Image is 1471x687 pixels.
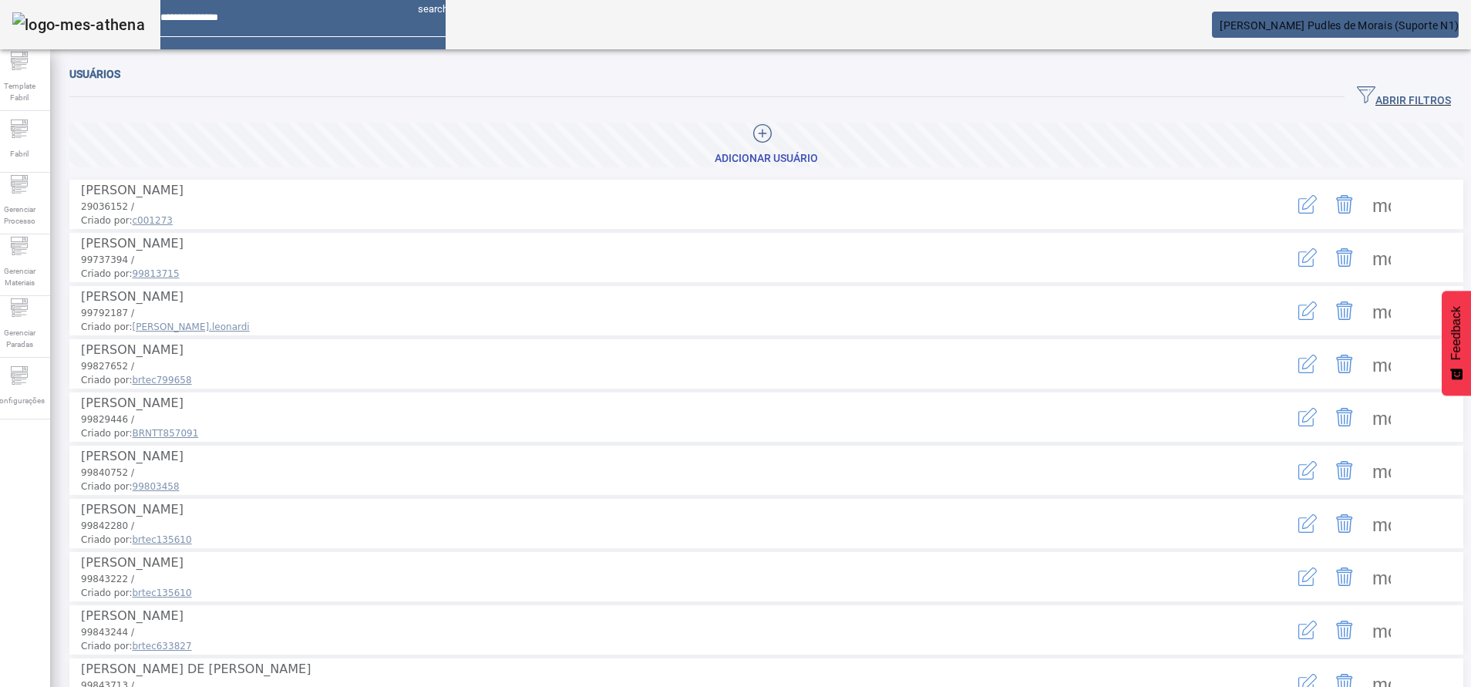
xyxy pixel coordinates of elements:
span: 99843244 / [81,627,134,638]
span: [PERSON_NAME] [81,396,183,410]
span: brtec135610 [133,588,192,598]
span: [PERSON_NAME] [81,342,183,357]
button: Delete [1326,239,1363,276]
span: Usuários [69,68,120,80]
button: Adicionar Usuário [69,123,1463,167]
span: [PERSON_NAME].leonardi [133,322,250,332]
span: Criado por: [81,320,1230,334]
button: Mais [1363,186,1400,223]
span: 99813715 [133,268,180,279]
button: Delete [1326,558,1363,595]
span: 29036152 / [81,201,134,212]
span: 99840752 / [81,467,134,478]
button: Mais [1363,558,1400,595]
button: Delete [1326,345,1363,382]
span: Criado por: [81,533,1230,547]
button: Mais [1363,505,1400,542]
span: 99827652 / [81,361,134,372]
span: [PERSON_NAME] [81,449,183,463]
span: BRNTT857091 [133,428,199,439]
span: Criado por: [81,267,1230,281]
div: Adicionar Usuário [715,151,818,167]
span: 99843222 / [81,574,134,584]
button: Mais [1363,292,1400,329]
span: Fabril [5,143,33,164]
span: [PERSON_NAME] [81,236,183,251]
span: [PERSON_NAME] [81,608,183,623]
span: Criado por: [81,639,1230,653]
span: brtec633827 [133,641,192,652]
span: Criado por: [81,373,1230,387]
img: logo-mes-athena [12,12,145,37]
span: ABRIR FILTROS [1357,86,1451,109]
span: [PERSON_NAME] Pudles de Morais (Suporte N1) [1220,19,1459,32]
button: Mais [1363,239,1400,276]
span: Criado por: [81,480,1230,493]
span: [PERSON_NAME] [81,289,183,304]
span: [PERSON_NAME] [81,502,183,517]
span: Feedback [1449,306,1463,360]
span: 99842280 / [81,520,134,531]
span: 99829446 / [81,414,134,425]
span: brtec799658 [133,375,192,386]
span: Criado por: [81,214,1230,227]
button: Delete [1326,186,1363,223]
span: Criado por: [81,586,1230,600]
button: Delete [1326,292,1363,329]
button: Feedback - Mostrar pesquisa [1442,291,1471,396]
button: Mais [1363,399,1400,436]
span: 99737394 / [81,254,134,265]
span: c001273 [133,215,173,226]
span: [PERSON_NAME] DE [PERSON_NAME] [81,662,311,676]
span: [PERSON_NAME] [81,555,183,570]
button: Delete [1326,611,1363,648]
span: [PERSON_NAME] [81,183,183,197]
span: 99792187 / [81,308,134,318]
button: Delete [1326,452,1363,489]
span: brtec135610 [133,534,192,545]
span: 99803458 [133,481,180,492]
button: Delete [1326,399,1363,436]
span: Criado por: [81,426,1230,440]
button: Mais [1363,345,1400,382]
button: ABRIR FILTROS [1345,83,1463,111]
button: Mais [1363,611,1400,648]
button: Delete [1326,505,1363,542]
button: Mais [1363,452,1400,489]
